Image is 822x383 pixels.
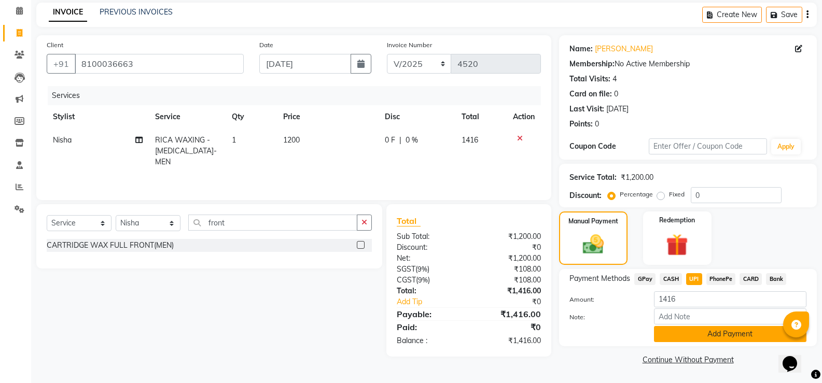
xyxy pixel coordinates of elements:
[389,231,469,242] div: Sub Total:
[389,242,469,253] div: Discount:
[379,105,455,129] th: Disc
[259,40,273,50] label: Date
[469,335,549,346] div: ₹1,416.00
[569,190,602,201] div: Discount:
[48,86,549,105] div: Services
[569,59,806,69] div: No Active Membership
[406,135,418,146] span: 0 %
[654,326,806,342] button: Add Payment
[47,54,76,74] button: +91
[482,296,549,307] div: ₹0
[155,135,217,166] span: RICA WAXING - [MEDICAL_DATA]-MEN
[469,308,549,320] div: ₹1,416.00
[469,231,549,242] div: ₹1,200.00
[621,172,653,183] div: ₹1,200.00
[595,44,653,54] a: [PERSON_NAME]
[654,308,806,324] input: Add Note
[47,240,174,251] div: CARTRIDGE WAX FULL FRONT(MEN)
[634,273,656,285] span: GPay
[569,104,604,115] div: Last Visit:
[778,342,812,373] iframe: chat widget
[389,296,482,307] a: Add Tip
[469,321,549,333] div: ₹0
[568,217,618,226] label: Manual Payment
[389,335,469,346] div: Balance :
[389,308,469,320] div: Payable:
[469,264,549,275] div: ₹108.00
[740,273,762,285] span: CARD
[397,264,415,274] span: SGST
[389,286,469,296] div: Total:
[469,286,549,296] div: ₹1,416.00
[389,321,469,333] div: Paid:
[397,275,416,285] span: CGST
[389,253,469,264] div: Net:
[149,105,226,129] th: Service
[507,105,541,129] th: Action
[654,291,806,307] input: Amount
[562,295,646,304] label: Amount:
[669,190,685,199] label: Fixed
[277,105,379,129] th: Price
[561,354,815,365] a: Continue Without Payment
[766,7,802,23] button: Save
[387,40,432,50] label: Invoice Number
[702,7,762,23] button: Create New
[569,59,615,69] div: Membership:
[614,89,618,100] div: 0
[469,275,549,286] div: ₹108.00
[649,138,767,154] input: Enter Offer / Coupon Code
[569,74,610,84] div: Total Visits:
[660,273,682,285] span: CASH
[771,139,801,154] button: Apply
[49,3,87,22] a: INVOICE
[659,231,695,259] img: _gift.svg
[283,135,300,145] span: 1200
[606,104,629,115] div: [DATE]
[75,54,244,74] input: Search by Name/Mobile/Email/Code
[417,265,427,273] span: 9%
[620,190,653,199] label: Percentage
[562,313,646,322] label: Note:
[469,242,549,253] div: ₹0
[232,135,236,145] span: 1
[226,105,277,129] th: Qty
[389,264,469,275] div: ( )
[766,273,786,285] span: Bank
[399,135,401,146] span: |
[47,105,149,129] th: Stylist
[455,105,507,129] th: Total
[385,135,395,146] span: 0 F
[612,74,617,84] div: 4
[569,172,617,183] div: Service Total:
[706,273,736,285] span: PhonePe
[686,273,702,285] span: UPI
[469,253,549,264] div: ₹1,200.00
[595,119,599,130] div: 0
[389,275,469,286] div: ( )
[188,215,357,231] input: Search or Scan
[53,135,72,145] span: Nisha
[569,141,648,152] div: Coupon Code
[47,40,63,50] label: Client
[397,216,421,226] span: Total
[462,135,478,145] span: 1416
[659,216,695,225] label: Redemption
[569,119,593,130] div: Points:
[569,44,593,54] div: Name:
[576,232,610,257] img: _cash.svg
[418,276,428,284] span: 9%
[569,273,630,284] span: Payment Methods
[100,7,173,17] a: PREVIOUS INVOICES
[569,89,612,100] div: Card on file:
